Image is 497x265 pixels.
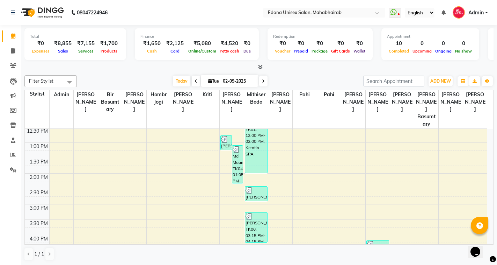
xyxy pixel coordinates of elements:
span: Prepaid [292,49,310,54]
div: 0 [453,40,474,48]
div: ₹0 [292,40,310,48]
div: Finance [140,34,253,40]
span: Gift Cards [329,49,352,54]
div: 12:30 PM [25,127,49,135]
span: Upcoming [411,49,433,54]
span: Admin [468,9,484,16]
span: [PERSON_NAME] [390,90,414,114]
div: ₹4,520 [218,40,241,48]
span: Admin [50,90,74,99]
button: ADD NEW [429,76,453,86]
span: Pahi [317,90,341,99]
span: Products [99,49,119,54]
span: Petty cash [218,49,241,54]
div: ₹1,650 [140,40,163,48]
span: Cash [145,49,159,54]
div: Md Maam, TK04, 01:05 PM-02:20 PM, GLOBAL Hair Root Touch up (Inoa),Hair Treatments [232,146,243,183]
div: [PERSON_NAME], TK01, 12:00 PM-02:00 PM, Keratin SPA [245,112,267,173]
div: 2:00 PM [28,174,49,181]
div: ₹0 [30,40,51,48]
span: [PERSON_NAME] [171,90,195,114]
span: Completed [387,49,411,54]
span: Due [242,49,253,54]
div: 0 [433,40,453,48]
img: logo [18,3,66,22]
span: Kriti [195,90,219,99]
div: 10 [387,40,411,48]
div: ₹5,080 [187,40,218,48]
div: [PERSON_NAME], TK05, 02:25 PM-02:55 PM, Hair Cut ([DEMOGRAPHIC_DATA]) [245,187,267,201]
span: Filter Stylist [29,78,53,84]
div: ₹0 [310,40,329,48]
div: 2:30 PM [28,189,49,196]
span: [PERSON_NAME] [268,90,292,114]
span: 1 / 1 [34,251,44,258]
span: [PERSON_NAME] [122,90,146,114]
div: Total [30,34,120,40]
div: 1:30 PM [28,158,49,166]
span: [PERSON_NAME] [341,90,365,114]
div: ₹0 [352,40,367,48]
img: Admin [453,6,465,19]
span: No show [453,49,474,54]
div: ₹0 [273,40,292,48]
span: [PERSON_NAME] [220,90,244,114]
div: 3:30 PM [28,220,49,227]
span: Expenses [30,49,51,54]
span: Card [169,49,181,54]
b: 08047224946 [77,3,108,22]
span: [PERSON_NAME] Basumtary [414,90,438,128]
span: Package [310,49,329,54]
div: 1:00 PM [28,143,49,150]
span: Ongoing [433,49,453,54]
div: Redemption [273,34,367,40]
span: Bir Basumtary [98,90,122,114]
span: ADD NEW [430,78,451,84]
span: [PERSON_NAME] [439,90,463,114]
div: ₹0 [241,40,253,48]
span: Hombr Jogi [147,90,171,106]
div: ₹8,855 [51,40,74,48]
div: ₹2,125 [163,40,187,48]
div: 0 [411,40,433,48]
span: Wallet [352,49,367,54]
span: [PERSON_NAME] [74,90,98,114]
div: ₹0 [329,40,352,48]
div: [PERSON_NAME], TK06, 03:15 PM-04:15 PM, Hair Cut ([DEMOGRAPHIC_DATA]),Shaving [245,212,267,242]
span: Tue [206,78,221,84]
span: [PERSON_NAME] [463,90,487,114]
div: Appointment [387,34,474,40]
span: Today [173,76,190,86]
div: [PERSON_NAME], TK08, 04:10 PM-04:25 PM, Eyebrow [367,240,389,247]
span: Voucher [273,49,292,54]
span: Pahi [293,90,317,99]
div: 3:00 PM [28,204,49,212]
div: [PERSON_NAME], TK03, 12:45 PM-01:15 PM, Hair Cut ([DEMOGRAPHIC_DATA]) [221,135,231,150]
div: 4:00 PM [28,235,49,243]
input: 2025-09-02 [221,76,256,86]
div: Stylist [25,90,49,98]
iframe: chat widget [468,237,490,258]
input: Search Appointment [363,76,424,86]
div: ₹7,155 [74,40,97,48]
div: ₹1,700 [97,40,120,48]
span: [PERSON_NAME] [366,90,390,114]
span: Services [76,49,95,54]
span: Online/Custom [187,49,218,54]
span: Sales [56,49,70,54]
span: Mithiser Bodo [244,90,268,106]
